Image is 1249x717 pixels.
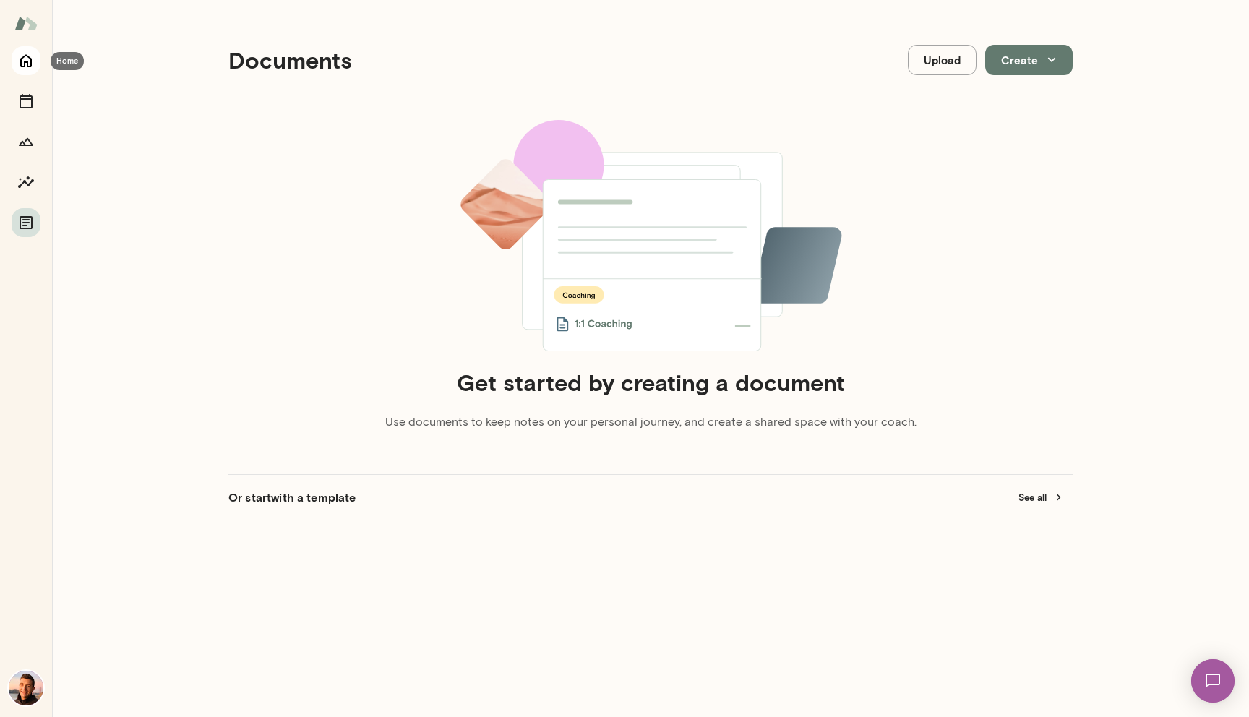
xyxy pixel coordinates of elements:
img: Mento [14,9,38,37]
h4: Get started by creating a document [457,369,845,396]
button: Sessions [12,87,40,116]
p: Use documents to keep notes on your personal journey, and create a shared space with your coach. [385,413,917,431]
button: Home [12,46,40,75]
button: Growth Plan [12,127,40,156]
button: Upload [908,45,977,75]
h6: Or start with a template [228,489,356,506]
img: Jonas Gebhardt [9,671,43,705]
div: Home [51,52,84,70]
button: See all [1010,486,1073,509]
h4: Documents [228,46,352,74]
img: empty [457,120,844,351]
button: Insights [12,168,40,197]
button: Documents [12,208,40,237]
button: Create [985,45,1073,75]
